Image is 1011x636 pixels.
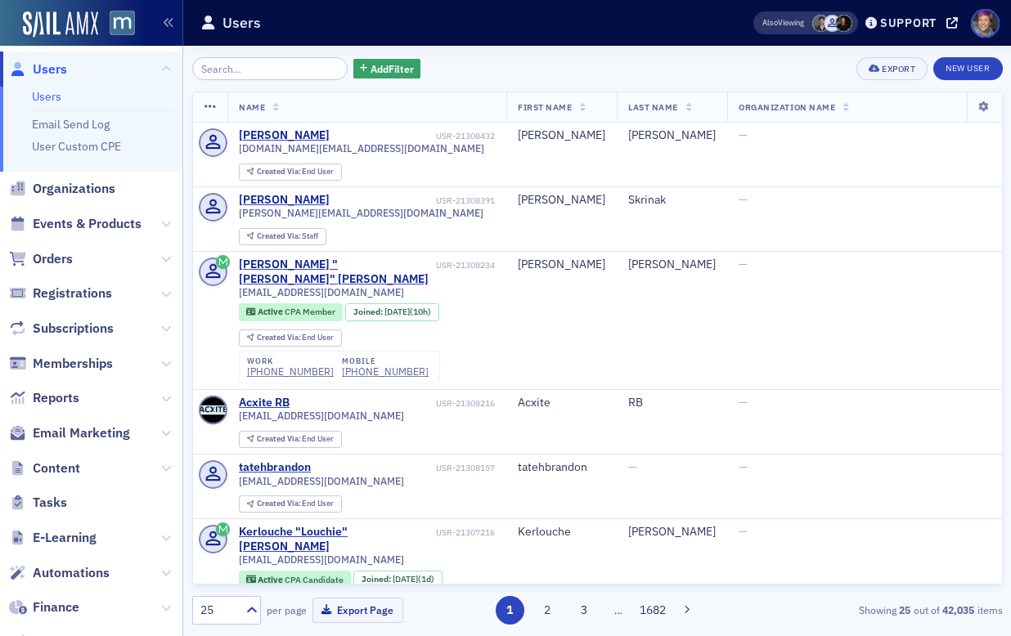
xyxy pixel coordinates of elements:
[393,574,434,584] div: (1d)
[518,101,572,113] span: First Name
[239,142,484,155] span: [DOMAIN_NAME][EMAIL_ADDRESS][DOMAIN_NAME]
[239,329,342,347] div: Created Via: End User
[744,602,1002,617] div: Showing out of items
[239,460,311,475] a: tatehbrandon
[257,499,335,508] div: End User
[33,355,113,373] span: Memberships
[239,410,404,422] span: [EMAIL_ADDRESS][DOMAIN_NAME]
[257,231,303,241] span: Created Via :
[33,180,115,198] span: Organizations
[33,459,80,477] span: Content
[258,574,285,585] span: Active
[257,332,303,343] span: Created Via :
[257,498,303,508] span: Created Via :
[239,286,404,298] span: [EMAIL_ADDRESS][DOMAIN_NAME]
[33,60,67,78] span: Users
[353,571,442,589] div: Joined: 2025-09-15 00:00:00
[267,602,307,617] label: per page
[33,598,79,616] span: Finance
[353,59,420,79] button: AddFilter
[239,163,342,181] div: Created Via: End User
[518,460,605,475] div: tatehbrandon
[239,396,290,410] a: Acxite RB
[239,525,434,553] a: Kerlouche "Louchie" [PERSON_NAME]
[628,459,637,474] span: —
[812,15,829,32] span: Mary Beth Halpern
[110,11,135,36] img: SailAMX
[333,131,496,141] div: USR-21308432
[628,396,716,410] div: RB
[246,307,335,317] a: Active CPA Member
[314,463,496,473] div: USR-21308157
[257,232,319,241] div: Staff
[246,574,344,584] a: Active CPA Candidate
[345,303,438,321] div: Joined: 2025-09-16 00:00:00
[628,258,716,272] div: [PERSON_NAME]
[239,258,434,286] a: [PERSON_NAME] "[PERSON_NAME]" [PERSON_NAME]
[257,166,303,177] span: Created Via :
[436,527,495,538] div: USR-21307216
[739,395,748,410] span: —
[384,307,431,317] div: (10h)
[32,89,61,104] a: Users
[33,320,114,338] span: Subscriptions
[333,195,496,206] div: USR-21308391
[239,431,342,448] div: Created Via: End User
[257,435,335,444] div: End User
[940,602,977,617] strong: 42,035
[971,9,1000,38] span: Profile
[739,101,835,113] span: Organization Name
[532,596,561,625] button: 2
[607,602,630,617] span: …
[518,396,605,410] div: Acxite
[293,398,496,409] div: USR-21308216
[257,334,335,343] div: End User
[739,192,748,207] span: —
[9,355,113,373] a: Memberships
[570,596,599,625] button: 3
[518,258,605,272] div: [PERSON_NAME]
[9,60,67,78] a: Users
[762,17,804,29] span: Viewing
[33,494,67,512] span: Tasks
[239,475,404,487] span: [EMAIL_ADDRESS][DOMAIN_NAME]
[342,365,429,378] a: [PHONE_NUMBER]
[628,101,678,113] span: Last Name
[239,193,330,208] div: [PERSON_NAME]
[98,11,135,38] a: View Homepage
[762,17,778,28] div: Also
[285,306,335,317] span: CPA Member
[239,495,342,513] div: Created Via: End User
[896,602,914,617] strong: 25
[239,101,265,113] span: Name
[9,494,67,512] a: Tasks
[239,128,330,143] a: [PERSON_NAME]
[200,602,236,619] div: 25
[239,207,483,219] span: [PERSON_NAME][EMAIL_ADDRESS][DOMAIN_NAME]
[739,257,748,271] span: —
[312,598,403,623] button: Export Page
[342,356,429,366] div: mobile
[32,139,121,154] a: User Custom CPE
[518,193,605,208] div: [PERSON_NAME]
[628,193,716,208] div: Skrinak
[353,307,384,317] span: Joined :
[628,525,716,540] div: [PERSON_NAME]
[371,61,414,76] span: Add Filter
[239,571,351,589] div: Active: Active: CPA Candidate
[496,596,524,625] button: 1
[518,128,605,143] div: [PERSON_NAME]
[9,320,114,338] a: Subscriptions
[33,564,110,582] span: Automations
[739,524,748,539] span: —
[247,365,334,378] a: [PHONE_NUMBER]
[33,215,142,233] span: Events & Products
[628,128,716,143] div: [PERSON_NAME]
[247,356,334,366] div: work
[33,424,130,442] span: Email Marketing
[639,596,667,625] button: 1682
[257,433,303,444] span: Created Via :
